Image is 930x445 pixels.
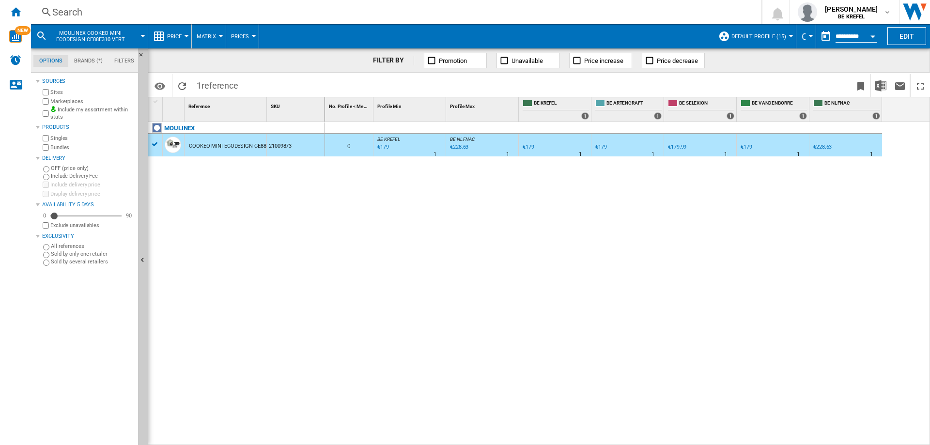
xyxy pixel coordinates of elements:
input: Sold by only one retailer [43,252,49,258]
div: 0 [325,134,373,156]
label: OFF (price only) [51,165,134,172]
span: BE NL FNAC [450,137,475,142]
div: Delivery Time : 1 day [870,150,873,159]
label: Sites [50,89,134,96]
span: Prices [231,33,249,40]
label: All references [51,243,134,250]
div: BE ARTENCRAFT 1 offers sold by BE ARTENCRAFT [593,97,664,122]
md-tab-item: Brands (*) [68,55,108,67]
span: Unavailable [511,57,543,64]
div: 1 offers sold by BE SELEXION [727,112,734,120]
div: €179 [523,144,534,150]
img: mysite-bg-18x18.png [50,106,56,112]
div: No. Profile < Me Sort None [327,97,373,112]
img: alerts-logo.svg [10,54,21,66]
div: Price [153,24,186,48]
div: Reference Sort None [186,97,266,112]
div: Last updated : Monday, 29 September 2025 10:11 [449,142,468,152]
input: OFF (price only) [43,166,49,172]
md-slider: Availability [50,211,122,221]
div: BE SELEXION 1 offers sold by BE SELEXION [666,97,736,122]
div: Delivery Time : 1 day [724,150,727,159]
div: Availability 5 Days [42,201,134,209]
label: Sold by several retailers [51,258,134,265]
label: Display delivery price [50,190,134,198]
img: excel-24x24.png [875,80,886,92]
label: Include delivery price [50,181,134,188]
div: Sources [42,77,134,85]
span: Price decrease [657,57,698,64]
div: Profile Max Sort None [448,97,518,112]
div: Exclusivity [42,232,134,240]
span: No. Profile < Me [329,104,363,109]
div: Products [42,123,134,131]
div: Matrix [197,24,221,48]
label: Marketplaces [50,98,134,105]
b: BE KREFEL [838,14,865,20]
button: Maximize [911,74,930,97]
span: Profile Max [450,104,475,109]
span: Price [167,33,182,40]
button: Default profile (15) [731,24,791,48]
div: €179 [594,142,607,152]
span: 1 [192,74,243,94]
div: 0 [41,212,48,219]
button: € [801,24,811,48]
button: Prices [231,24,254,48]
div: Delivery Time : 1 day [579,150,582,159]
button: Reload [172,74,192,97]
div: Sort None [186,97,266,112]
input: Singles [43,135,49,141]
input: Bundles [43,144,49,151]
div: Delivery Time : 1 day [506,150,509,159]
div: 90 [124,212,134,219]
div: €228.63 [813,144,832,150]
button: Options [150,77,170,94]
span: BE VANDENBORRE [752,100,807,108]
input: Marketplaces [43,98,49,105]
md-tab-item: Filters [108,55,140,67]
div: Sort None [327,97,373,112]
span: MOULINEX COOKEO MINI ECODESIGN CE88E310 VERT [51,30,129,43]
div: SKU Sort None [269,97,325,112]
div: 1 offers sold by BE KREFEL [581,112,589,120]
span: € [801,31,806,42]
div: 1 offers sold by BE VANDENBORRE [799,112,807,120]
label: Exclude unavailables [50,222,134,229]
div: 1 offers sold by BE NL FNAC [872,112,880,120]
button: Hide [138,48,150,66]
input: All references [43,244,49,250]
input: Sites [43,89,49,95]
div: Click to filter on that brand [164,123,195,134]
div: Default profile (15) [718,24,791,48]
span: BE SELEXION [679,100,734,108]
div: MOULINEX COOKEO MINI ECODESIGN CE88E310 VERT [36,24,143,48]
label: Singles [50,135,134,142]
input: Display delivery price [43,222,49,229]
span: BE NL FNAC [824,100,880,108]
button: MOULINEX COOKEO MINI ECODESIGN CE88E310 VERT [51,24,139,48]
span: BE KREFEL [377,137,400,142]
img: profile.jpg [798,2,817,22]
div: BE KREFEL 1 offers sold by BE KREFEL [521,97,591,122]
div: €179 [595,144,607,150]
div: Delivery [42,154,134,162]
div: €179 [739,142,752,152]
span: Promotion [439,57,467,64]
button: Price decrease [642,53,705,68]
label: Bundles [50,144,134,151]
span: NEW [15,26,31,35]
button: Bookmark this report [851,74,870,97]
div: Delivery Time : 1 day [434,150,436,159]
div: €179.99 [668,144,686,150]
div: €179 [741,144,752,150]
div: Sort None [269,97,325,112]
button: Send this report by email [890,74,910,97]
input: Include delivery price [43,182,49,188]
div: Sort None [375,97,446,112]
input: Display delivery price [43,191,49,197]
span: Price increase [584,57,623,64]
span: [PERSON_NAME] [825,4,878,14]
